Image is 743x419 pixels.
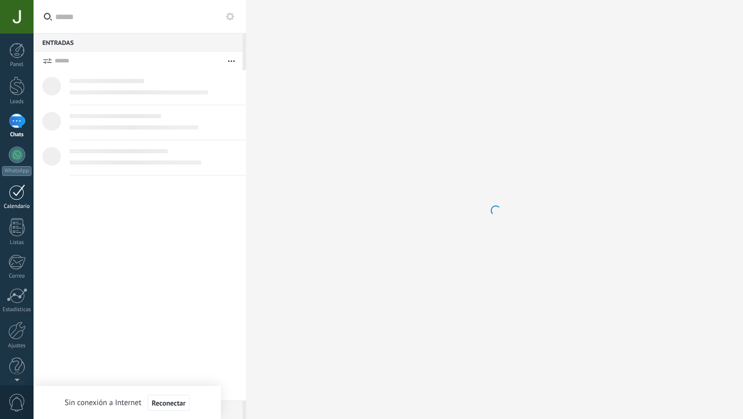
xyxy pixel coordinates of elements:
[2,61,32,68] div: Panel
[2,166,31,176] div: WhatsApp
[34,33,243,52] div: Entradas
[220,52,243,70] button: Más
[2,132,32,138] div: Chats
[2,307,32,313] div: Estadísticas
[64,394,189,411] div: Sin conexión a Internet
[152,399,186,407] span: Reconectar
[2,239,32,246] div: Listas
[2,203,32,210] div: Calendario
[2,99,32,105] div: Leads
[2,273,32,280] div: Correo
[2,343,32,349] div: Ajustes
[148,395,190,411] button: Reconectar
